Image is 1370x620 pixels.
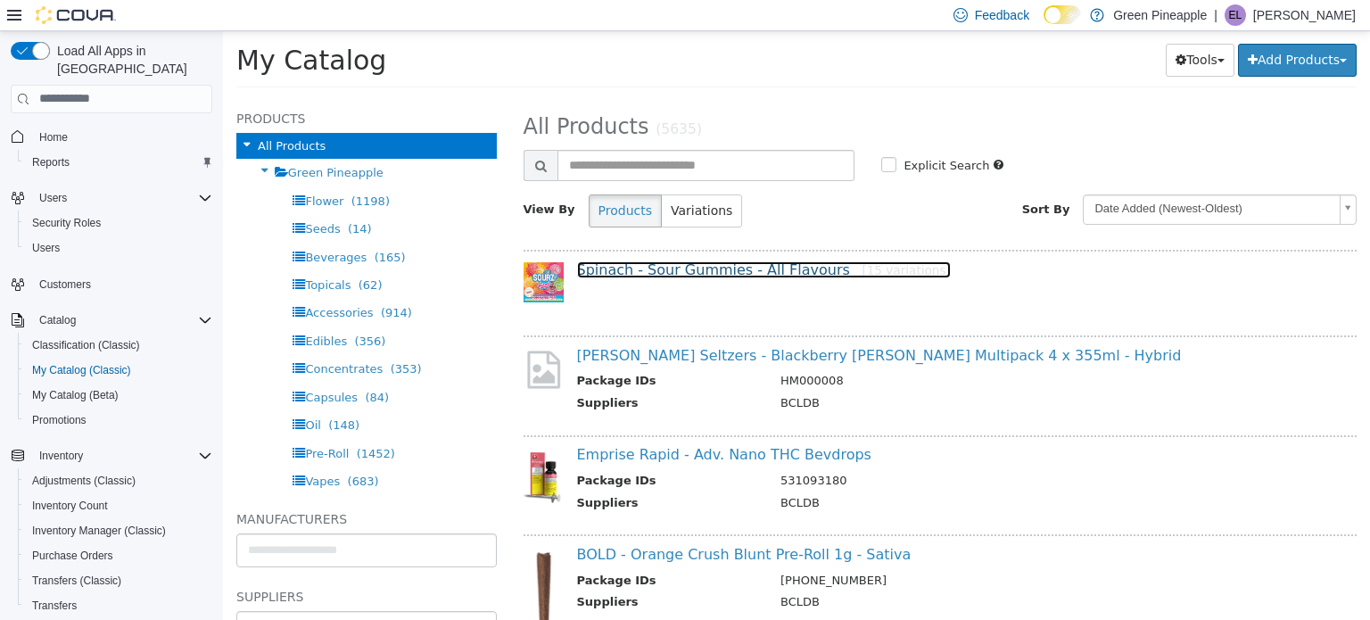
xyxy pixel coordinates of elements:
[105,387,136,401] span: (148)
[125,191,149,204] span: (14)
[32,126,212,148] span: Home
[18,150,219,175] button: Reports
[25,470,143,492] a: Adjustments (Classic)
[4,271,219,297] button: Customers
[32,273,212,295] span: Customers
[32,524,166,538] span: Inventory Manager (Classic)
[354,363,545,385] th: Suppliers
[152,219,183,233] span: (165)
[32,338,140,352] span: Classification (Classic)
[25,237,67,259] a: Users
[65,135,161,148] span: Green Pineapple
[25,335,147,356] a: Classification (Classic)
[25,335,212,356] span: Classification (Classic)
[136,247,160,260] span: (62)
[943,12,1011,45] button: Tools
[354,316,959,333] a: [PERSON_NAME] Seltzers - Blackberry [PERSON_NAME] Multipack 4 x 355ml - Hybrid
[544,363,1116,385] td: BCLDB
[1044,5,1081,24] input: Dark Mode
[32,445,212,467] span: Inventory
[18,383,219,408] button: My Catalog (Beta)
[128,163,167,177] span: (1198)
[975,6,1029,24] span: Feedback
[25,545,120,566] a: Purchase Orders
[438,163,519,196] button: Variations
[82,275,150,288] span: Accessories
[433,90,479,106] small: (5635)
[32,574,121,588] span: Transfers (Classic)
[354,415,648,432] a: Emprise Rapid - Adv. Nano THC Bevdrops
[18,408,219,433] button: Promotions
[18,493,219,518] button: Inventory Count
[1253,4,1356,26] p: [PERSON_NAME]
[25,495,115,517] a: Inventory Count
[13,13,163,45] span: My Catalog
[799,171,847,185] span: Sort By
[36,6,116,24] img: Cova
[25,545,212,566] span: Purchase Orders
[25,237,212,259] span: Users
[82,387,97,401] span: Oil
[18,543,219,568] button: Purchase Orders
[354,562,545,584] th: Suppliers
[32,413,87,427] span: Promotions
[82,360,135,373] span: Capsules
[82,331,160,344] span: Concentrates
[25,409,212,431] span: Promotions
[354,463,545,485] th: Suppliers
[1214,4,1217,26] p: |
[25,360,212,381] span: My Catalog (Classic)
[142,360,166,373] span: (84)
[1229,4,1242,26] span: EL
[32,187,212,209] span: Users
[13,555,274,576] h5: Suppliers
[544,463,1116,485] td: BCLDB
[82,303,124,317] span: Edibles
[354,441,545,463] th: Package IDs
[18,568,219,593] button: Transfers (Classic)
[301,417,341,475] img: 150
[18,236,219,260] button: Users
[168,331,199,344] span: (353)
[25,570,212,591] span: Transfers (Classic)
[39,191,67,205] span: Users
[1113,4,1207,26] p: Green Pineapple
[39,130,68,145] span: Home
[18,518,219,543] button: Inventory Manager (Classic)
[32,310,83,331] button: Catalog
[18,333,219,358] button: Classification (Classic)
[544,441,1116,463] td: 531093180
[18,211,219,236] button: Security Roles
[25,409,94,431] a: Promotions
[32,445,90,467] button: Inventory
[32,127,75,148] a: Home
[4,443,219,468] button: Inventory
[25,520,173,541] a: Inventory Manager (Classic)
[50,42,212,78] span: Load All Apps in [GEOGRAPHIC_DATA]
[25,384,212,406] span: My Catalog (Beta)
[544,541,1116,563] td: [PHONE_NUMBER]
[25,152,77,173] a: Reports
[301,83,426,108] span: All Products
[32,216,101,230] span: Security Roles
[39,313,76,327] span: Catalog
[82,443,117,457] span: Vapes
[301,171,352,185] span: View By
[25,212,108,234] a: Security Roles
[13,77,274,98] h5: Products
[4,186,219,211] button: Users
[39,277,91,292] span: Customers
[676,126,766,144] label: Explicit Search
[82,219,144,233] span: Beverages
[639,232,727,246] small: [15 variations]
[32,155,70,169] span: Reports
[32,599,77,613] span: Transfers
[32,474,136,488] span: Adjustments (Classic)
[25,152,212,173] span: Reports
[354,341,545,363] th: Package IDs
[1015,12,1134,45] button: Add Products
[4,124,219,150] button: Home
[158,275,189,288] span: (914)
[25,495,212,517] span: Inventory Count
[25,360,138,381] a: My Catalog (Classic)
